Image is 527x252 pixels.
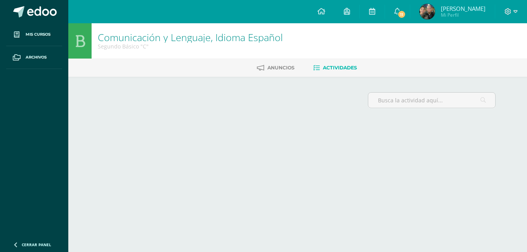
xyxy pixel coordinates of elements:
a: Archivos [6,46,62,69]
span: Cerrar panel [22,242,51,247]
div: Segundo Básico 'C' [98,43,283,50]
input: Busca la actividad aquí... [368,93,495,108]
span: [PERSON_NAME] [441,5,485,12]
h1: Comunicación y Lenguaje, Idioma Español [98,32,283,43]
span: Mi Perfil [441,12,485,18]
span: Archivos [26,54,47,60]
a: Actividades [313,62,357,74]
img: 5e8b3cff9a2e63e16232c679b083e08f.png [420,4,435,19]
span: Anuncios [267,65,295,71]
span: Mis cursos [26,31,50,38]
a: Comunicación y Lenguaje, Idioma Español [98,31,283,44]
a: Mis cursos [6,23,62,46]
span: 11 [397,10,406,19]
a: Anuncios [257,62,295,74]
span: Actividades [323,65,357,71]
